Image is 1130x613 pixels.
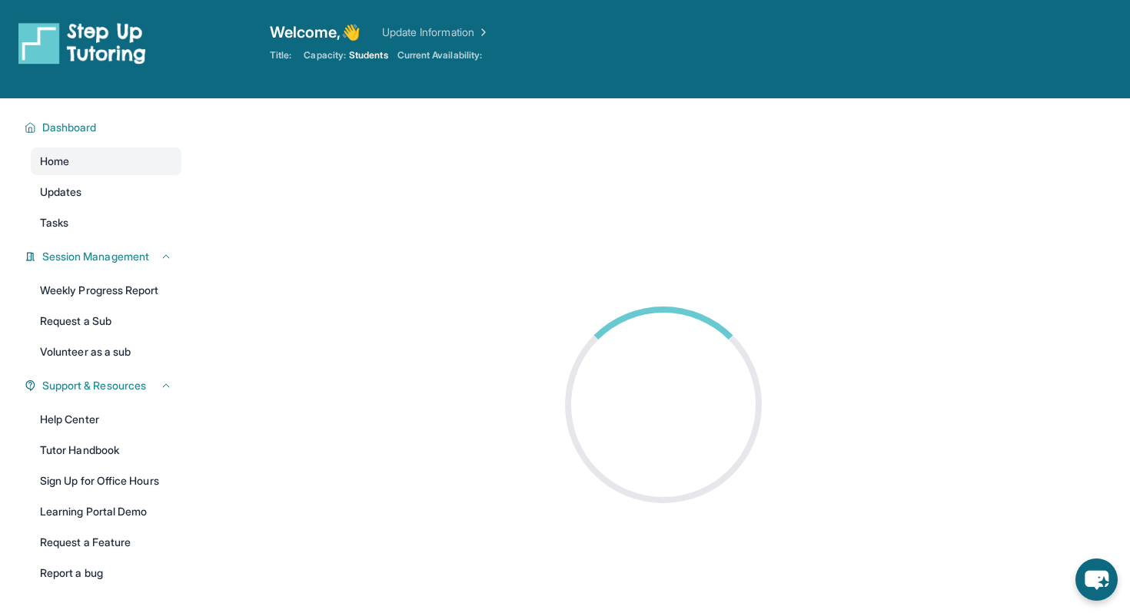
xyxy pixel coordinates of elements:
a: Sign Up for Office Hours [31,467,181,495]
button: Session Management [36,249,172,264]
span: Dashboard [42,120,97,135]
span: Home [40,154,69,169]
a: Update Information [382,25,490,40]
a: Home [31,147,181,175]
a: Tutor Handbook [31,436,181,464]
button: Dashboard [36,120,172,135]
a: Report a bug [31,559,181,587]
button: Support & Resources [36,378,172,393]
span: Current Availability: [397,49,482,61]
a: Help Center [31,406,181,433]
a: Weekly Progress Report [31,277,181,304]
span: Title: [270,49,291,61]
a: Updates [31,178,181,206]
a: Request a Feature [31,529,181,556]
a: Learning Portal Demo [31,498,181,525]
img: Chevron Right [474,25,490,40]
span: Support & Resources [42,378,146,393]
span: Tasks [40,215,68,230]
a: Request a Sub [31,307,181,335]
span: Updates [40,184,82,200]
a: Tasks [31,209,181,237]
img: logo [18,22,146,65]
span: Students [349,49,388,61]
button: chat-button [1075,558,1118,601]
span: Welcome, 👋 [270,22,361,43]
span: Capacity: [304,49,346,61]
span: Session Management [42,249,149,264]
a: Volunteer as a sub [31,338,181,366]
